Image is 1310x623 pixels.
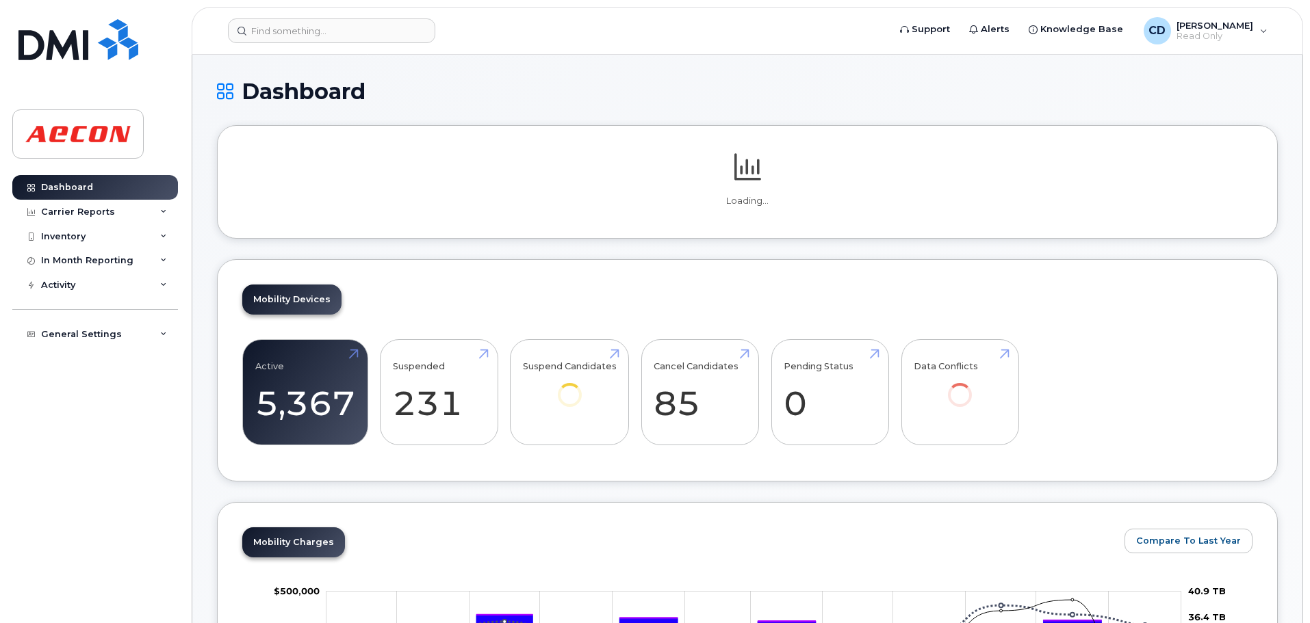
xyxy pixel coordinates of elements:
[242,527,345,557] a: Mobility Charges
[784,347,876,438] a: Pending Status 0
[1188,585,1226,596] tspan: 40.9 TB
[914,347,1006,426] a: Data Conflicts
[274,585,320,596] g: $0
[255,347,355,438] a: Active 5,367
[1136,534,1241,547] span: Compare To Last Year
[523,347,617,426] a: Suspend Candidates
[217,79,1278,103] h1: Dashboard
[1188,611,1226,622] tspan: 36.4 TB
[242,284,342,315] a: Mobility Devices
[1125,529,1253,553] button: Compare To Last Year
[274,585,320,596] tspan: $500,000
[393,347,485,438] a: Suspended 231
[242,195,1253,207] p: Loading...
[654,347,746,438] a: Cancel Candidates 85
